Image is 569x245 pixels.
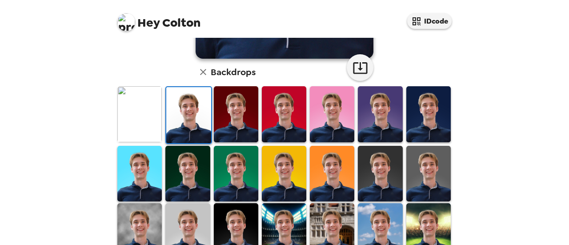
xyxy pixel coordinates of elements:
button: IDcode [407,13,452,29]
span: Colton [117,9,200,29]
img: profile pic [117,13,135,31]
h6: Backdrops [211,65,256,79]
span: Hey [137,15,160,31]
img: Original [117,86,162,142]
